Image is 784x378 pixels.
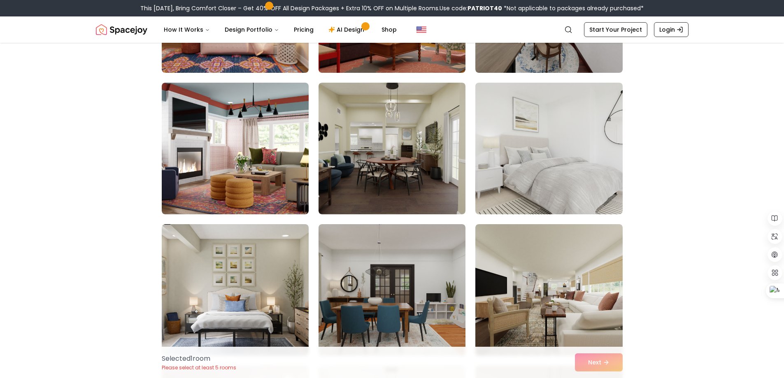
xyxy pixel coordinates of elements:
[475,83,622,214] img: Room room-39
[162,354,236,364] p: Selected 1 room
[96,21,147,38] img: Spacejoy Logo
[96,16,689,43] nav: Global
[157,21,216,38] button: How It Works
[475,224,622,356] img: Room room-42
[584,22,647,37] a: Start Your Project
[440,4,502,12] span: Use code:
[375,21,403,38] a: Shop
[319,83,465,214] img: Room room-38
[319,224,465,356] img: Room room-41
[140,4,644,12] div: This [DATE], Bring Comfort Closer – Get 40% OFF All Design Packages + Extra 10% OFF on Multiple R...
[502,4,644,12] span: *Not applicable to packages already purchased*
[162,364,236,371] p: Please select at least 5 rooms
[157,21,403,38] nav: Main
[322,21,373,38] a: AI Design
[287,21,320,38] a: Pricing
[654,22,689,37] a: Login
[218,21,286,38] button: Design Portfolio
[162,224,309,356] img: Room room-40
[162,83,309,214] img: Room room-37
[416,25,426,35] img: United States
[96,21,147,38] a: Spacejoy
[468,4,502,12] b: PATRIOT40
